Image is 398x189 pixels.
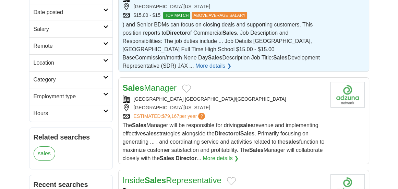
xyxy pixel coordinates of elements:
[227,177,236,185] button: Add to favorite jobs
[34,132,108,142] h2: Related searches
[29,71,112,88] a: Category
[163,12,190,19] span: TOP MATCH
[160,155,174,161] strong: Sales
[34,92,103,101] h2: Employment type
[273,55,288,60] strong: Sales
[166,30,187,36] strong: Director
[29,21,112,37] a: Salary
[34,109,103,118] h2: Hours
[208,55,222,60] strong: Sales
[29,88,112,105] a: Employment type
[330,82,365,108] img: Company logo
[34,146,55,161] a: sales
[240,131,255,136] strong: Sales
[203,154,239,163] a: More details ❯
[249,147,264,153] strong: Sales
[123,22,320,69] span: ) and Senior BDMs can focus on closing deals and supporting customers. This position reports to o...
[29,105,112,122] a: Hours
[176,155,196,161] strong: Director
[195,62,231,70] a: More details ❯
[29,37,112,54] a: Remote
[123,12,325,19] div: $15.00 - $15
[215,131,236,136] strong: Director
[123,83,177,92] a: SalesManager
[145,176,166,185] strong: Sales
[132,122,146,128] strong: Sales
[143,131,157,136] strong: sales
[34,25,103,33] h2: Salary
[162,113,179,119] span: $79,167
[192,12,247,19] span: ABOVE AVERAGE SALARY
[134,113,207,120] a: ESTIMATED:$79,167per year?
[123,104,325,111] div: [GEOGRAPHIC_DATA][US_STATE]
[34,8,103,16] h2: Date posted
[34,76,103,84] h2: Category
[240,122,254,128] strong: sales
[198,113,205,120] span: ?
[285,139,299,145] strong: sales
[182,85,191,93] button: Add to favorite jobs
[123,83,144,92] strong: Sales
[123,176,221,185] a: InsideSalesRepresentative
[34,42,103,50] h2: Remote
[123,96,325,103] div: [GEOGRAPHIC_DATA] [GEOGRAPHIC_DATA]/[GEOGRAPHIC_DATA]
[123,3,325,10] div: [GEOGRAPHIC_DATA][US_STATE]
[123,122,325,161] span: The Manager will be responsible for driving revenue and implementing effective strategies alongsi...
[222,30,237,36] strong: Sales
[29,4,112,21] a: Date posted
[34,59,103,67] h2: Location
[29,54,112,71] a: Location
